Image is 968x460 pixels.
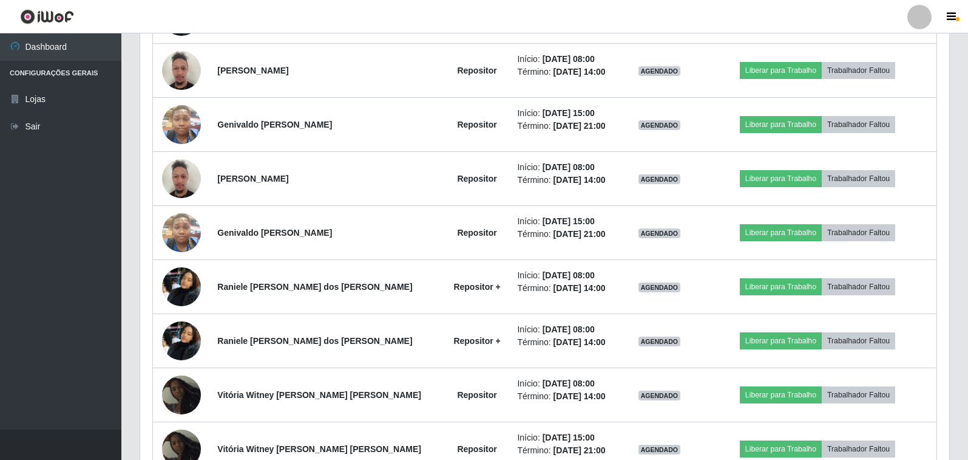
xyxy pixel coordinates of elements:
[457,228,496,238] strong: Repositor
[822,170,895,187] button: Trabalhador Faltou
[517,431,612,444] li: Início:
[638,391,681,400] span: AGENDADO
[217,390,421,400] strong: Vitória Witney [PERSON_NAME] [PERSON_NAME]
[457,174,496,184] strong: Repositor
[517,174,612,187] li: Término:
[517,66,612,78] li: Término:
[162,207,201,258] img: 1757614746287.jpeg
[517,390,612,403] li: Término:
[217,228,332,238] strong: Genivaldo [PERSON_NAME]
[822,386,895,403] button: Trabalhador Faltou
[740,441,822,458] button: Liberar para Trabalho
[638,283,681,292] span: AGENDADO
[543,108,595,118] time: [DATE] 15:00
[517,377,612,390] li: Início:
[20,9,74,24] img: CoreUI Logo
[553,121,606,131] time: [DATE] 21:00
[217,174,288,184] strong: [PERSON_NAME]
[822,224,895,241] button: Trabalhador Faltou
[740,62,822,79] button: Liberar para Trabalho
[553,67,606,77] time: [DATE] 14:00
[517,215,612,228] li: Início:
[638,337,681,346] span: AGENDADO
[517,107,612,120] li: Início:
[162,261,201,312] img: 1755522333541.jpeg
[740,278,822,295] button: Liberar para Trabalho
[543,270,595,280] time: [DATE] 08:00
[740,224,822,241] button: Liberar para Trabalho
[453,336,500,346] strong: Repositor +
[553,337,606,347] time: [DATE] 14:00
[517,53,612,66] li: Início:
[457,66,496,75] strong: Repositor
[740,386,822,403] button: Liberar para Trabalho
[553,283,606,293] time: [DATE] 14:00
[457,120,496,129] strong: Repositor
[638,120,681,130] span: AGENDADO
[638,66,681,76] span: AGENDADO
[217,66,288,75] strong: [PERSON_NAME]
[162,44,201,96] img: 1753289887027.jpeg
[740,116,822,133] button: Liberar para Trabalho
[822,116,895,133] button: Trabalhador Faltou
[543,162,595,172] time: [DATE] 08:00
[543,324,595,334] time: [DATE] 08:00
[517,282,612,295] li: Término:
[740,332,822,349] button: Liberar para Trabalho
[638,228,681,238] span: AGENDADO
[457,390,496,400] strong: Repositor
[543,379,595,388] time: [DATE] 08:00
[553,229,606,239] time: [DATE] 21:00
[162,153,201,204] img: 1753289887027.jpeg
[517,444,612,457] li: Término:
[162,376,201,414] img: 1754244983341.jpeg
[553,175,606,185] time: [DATE] 14:00
[543,54,595,64] time: [DATE] 08:00
[217,336,412,346] strong: Raniele [PERSON_NAME] dos [PERSON_NAME]
[822,332,895,349] button: Trabalhador Faltou
[217,120,332,129] strong: Genivaldo [PERSON_NAME]
[457,444,496,454] strong: Repositor
[517,336,612,349] li: Término:
[553,445,606,455] time: [DATE] 21:00
[822,278,895,295] button: Trabalhador Faltou
[217,444,421,454] strong: Vitória Witney [PERSON_NAME] [PERSON_NAME]
[822,62,895,79] button: Trabalhador Faltou
[217,282,412,292] strong: Raniele [PERSON_NAME] dos [PERSON_NAME]
[638,445,681,455] span: AGENDADO
[638,174,681,184] span: AGENDADO
[822,441,895,458] button: Trabalhador Faltou
[162,98,201,150] img: 1757614746287.jpeg
[517,228,612,241] li: Término:
[162,315,201,366] img: 1755522333541.jpeg
[543,433,595,442] time: [DATE] 15:00
[517,269,612,282] li: Início:
[517,161,612,174] li: Início:
[517,323,612,336] li: Início:
[453,282,500,292] strong: Repositor +
[517,120,612,132] li: Término:
[543,216,595,226] time: [DATE] 15:00
[553,391,606,401] time: [DATE] 14:00
[740,170,822,187] button: Liberar para Trabalho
